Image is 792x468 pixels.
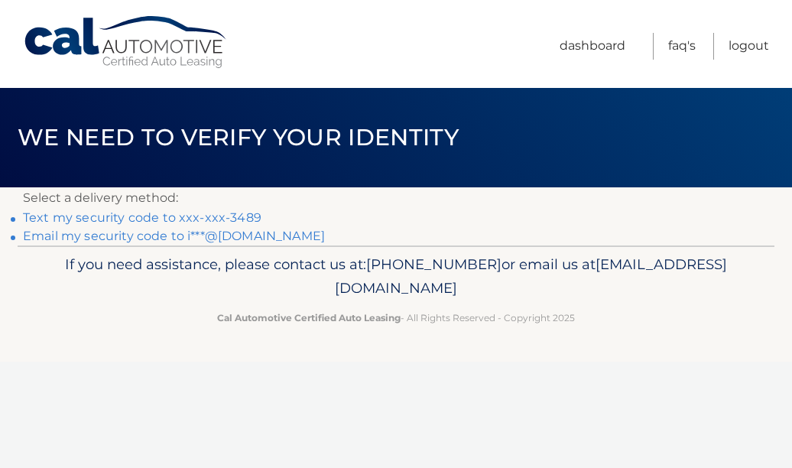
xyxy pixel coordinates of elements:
[729,33,769,60] a: Logout
[560,33,625,60] a: Dashboard
[668,33,696,60] a: FAQ's
[23,187,769,209] p: Select a delivery method:
[41,252,751,301] p: If you need assistance, please contact us at: or email us at
[23,15,229,70] a: Cal Automotive
[41,310,751,326] p: - All Rights Reserved - Copyright 2025
[366,255,501,273] span: [PHONE_NUMBER]
[217,312,401,323] strong: Cal Automotive Certified Auto Leasing
[18,123,459,151] span: We need to verify your identity
[23,210,261,225] a: Text my security code to xxx-xxx-3489
[23,229,325,243] a: Email my security code to i***@[DOMAIN_NAME]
